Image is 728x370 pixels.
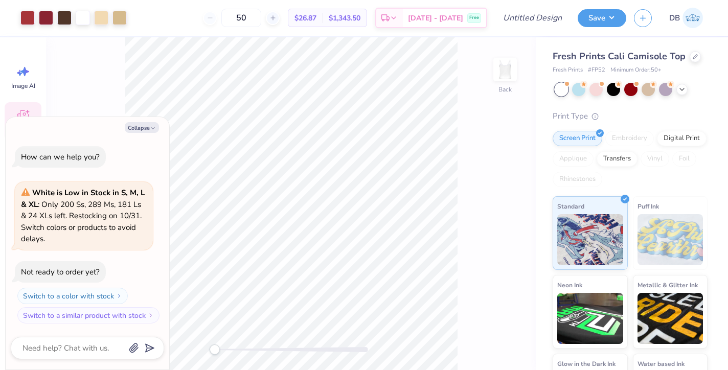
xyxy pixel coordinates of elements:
[638,293,703,344] img: Metallic & Glitter Ink
[641,151,669,167] div: Vinyl
[657,131,707,146] div: Digital Print
[495,59,515,80] img: Back
[553,151,594,167] div: Applique
[329,13,360,24] span: $1,343.50
[210,344,220,355] div: Accessibility label
[553,110,708,122] div: Print Type
[116,293,122,299] img: Switch to a color with stock
[588,66,605,75] span: # FP52
[610,66,662,75] span: Minimum Order: 50 +
[638,358,685,369] span: Water based Ink
[638,280,698,290] span: Metallic & Glitter Ink
[408,13,463,24] span: [DATE] - [DATE]
[682,8,703,28] img: Druzilla Beaver
[148,312,154,318] img: Switch to a similar product with stock
[557,280,582,290] span: Neon Ink
[669,12,680,24] span: DB
[557,358,616,369] span: Glow in the Dark Ink
[597,151,638,167] div: Transfers
[495,8,570,28] input: Untitled Design
[469,14,479,21] span: Free
[638,214,703,265] img: Puff Ink
[553,131,602,146] div: Screen Print
[221,9,261,27] input: – –
[294,13,316,24] span: $26.87
[11,82,35,90] span: Image AI
[553,50,686,62] span: Fresh Prints Cali Camisole Top
[21,188,145,210] strong: White is Low in Stock in S, M, L & XL
[21,152,100,162] div: How can we help you?
[21,267,100,277] div: Not ready to order yet?
[665,8,708,28] a: DB
[638,201,659,212] span: Puff Ink
[557,293,623,344] img: Neon Ink
[21,188,145,244] span: : Only 200 Ss, 289 Ms, 181 Ls & 24 XLs left. Restocking on 10/31. Switch colors or products to av...
[557,214,623,265] img: Standard
[578,9,626,27] button: Save
[553,172,602,187] div: Rhinestones
[498,85,512,94] div: Back
[553,66,583,75] span: Fresh Prints
[17,307,160,323] button: Switch to a similar product with stock
[557,201,584,212] span: Standard
[17,288,128,304] button: Switch to a color with stock
[672,151,696,167] div: Foil
[605,131,654,146] div: Embroidery
[125,122,159,133] button: Collapse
